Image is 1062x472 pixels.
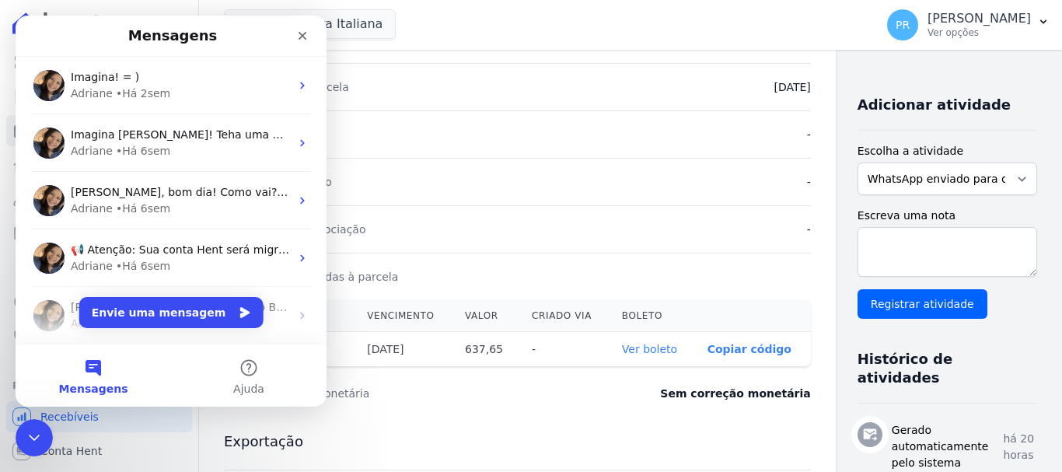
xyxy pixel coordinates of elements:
[100,185,155,201] div: • Há 6sem
[218,368,249,379] span: Ajuda
[55,113,355,125] span: Imagina [PERSON_NAME]! Teha uma ótima semana. =)
[519,332,610,367] th: -
[1003,431,1037,463] p: há 20 horas
[6,115,192,146] a: Parcelas
[18,54,49,86] img: Profile image for Adriane
[622,343,677,355] a: Ver boleto
[18,285,49,316] img: Profile image for Adriane
[6,149,192,180] a: Lotes
[40,409,99,425] span: Recebíveis
[807,174,811,190] dd: -
[896,19,910,30] span: PR
[610,300,695,332] th: Boleto
[55,55,124,68] span: Imagina! = )
[6,286,192,317] a: Crédito
[858,350,1025,387] h3: Histórico de atividades
[224,9,396,39] button: Construtora Italiana
[18,227,49,258] img: Profile image for Adriane
[807,127,811,142] dd: -
[55,128,97,144] div: Adriane
[892,422,1004,471] h3: Gerado automaticamente pelo sistema
[55,243,97,259] div: Adriane
[64,281,248,313] button: Envie uma mensagem
[40,443,102,459] span: Conta Hent
[16,16,327,407] iframe: Intercom live chat
[18,112,49,143] img: Profile image for Adriane
[44,368,113,379] span: Mensagens
[100,70,155,86] div: • Há 2sem
[6,252,192,283] a: Transferências
[155,329,311,391] button: Ajuda
[928,26,1031,39] p: Ver opções
[452,332,519,367] th: 637,65
[707,343,791,355] button: Copiar código
[355,332,452,367] th: [DATE]
[100,243,155,259] div: • Há 6sem
[100,128,155,144] div: • Há 6sem
[6,81,192,112] a: Contratos
[858,208,1037,224] label: Escreva uma nota
[519,300,610,332] th: Criado via
[6,435,192,467] a: Conta Hent
[55,185,97,201] div: Adriane
[16,419,53,456] iframe: Intercom live chat
[6,401,192,432] a: Recebíveis
[858,143,1037,159] label: Escolha a atividade
[224,386,571,401] dt: Última correção monetária
[875,3,1062,47] button: PR [PERSON_NAME] Ver opções
[6,47,192,78] a: Visão Geral
[6,218,192,249] a: Minha Carteira
[12,376,186,395] div: Plataformas
[858,289,987,319] input: Registrar atividade
[55,300,97,316] div: Adriane
[6,184,192,215] a: Clientes
[858,96,1011,114] h3: Adicionar atividade
[224,432,811,451] h3: Exportação
[55,70,97,86] div: Adriane
[928,11,1031,26] p: [PERSON_NAME]
[660,386,810,401] dd: Sem correção monetária
[355,300,452,332] th: Vencimento
[6,320,192,351] a: Negativação
[452,300,519,332] th: Valor
[807,222,811,237] dd: -
[774,79,810,95] dd: [DATE]
[18,170,49,201] img: Profile image for Adriane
